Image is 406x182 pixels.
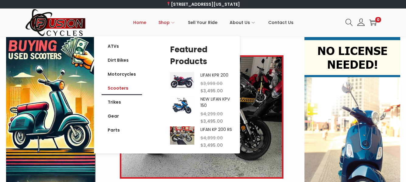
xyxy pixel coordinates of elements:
a: Scooters [102,81,142,95]
a: Contact Us [268,9,293,36]
span: 4,299.00 [200,111,223,117]
a: Sell Your Ride [188,9,217,36]
a: ATVs [102,39,142,53]
a: Gear [102,109,142,123]
span: $ [200,142,203,148]
span: Shop [158,15,170,30]
span: $ [200,135,203,141]
img: Product Image [170,96,194,114]
a: 0 [369,19,377,26]
span: Contact Us [268,15,293,30]
span: 3,495.00 [200,88,223,94]
a: Trikes [102,95,142,109]
nav: Primary navigation [86,9,341,36]
span: 3,999.00 [200,81,223,87]
a: [STREET_ADDRESS][US_STATE] [166,1,240,7]
a: Dirt Bikes [102,53,142,67]
span: 3,495.00 [200,118,223,124]
span: $ [200,81,203,87]
img: Product Image [170,126,194,145]
img: 📍 [166,2,171,6]
a: Home [133,9,146,36]
a: Motorcycles [102,67,142,81]
img: Product Image [170,72,194,88]
a: LIFAN KPR 200 [200,72,228,78]
span: Sell Your Ride [188,15,217,30]
span: $ [200,111,203,117]
a: About Us [230,9,256,36]
span: Home [133,15,146,30]
nav: Menu [102,39,142,137]
a: Parts [102,123,142,137]
a: NEW LIFAN KPV 150 [200,96,230,108]
span: 3,495.00 [200,142,223,148]
a: Shop [158,9,176,36]
span: $ [200,118,203,124]
h5: Featured Products [170,44,232,67]
span: 4,899.00 [200,135,223,141]
span: $ [200,88,203,94]
a: LIFAN KP 200 RS [200,126,232,132]
span: About Us [230,15,250,30]
img: Woostify retina logo [25,9,86,37]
